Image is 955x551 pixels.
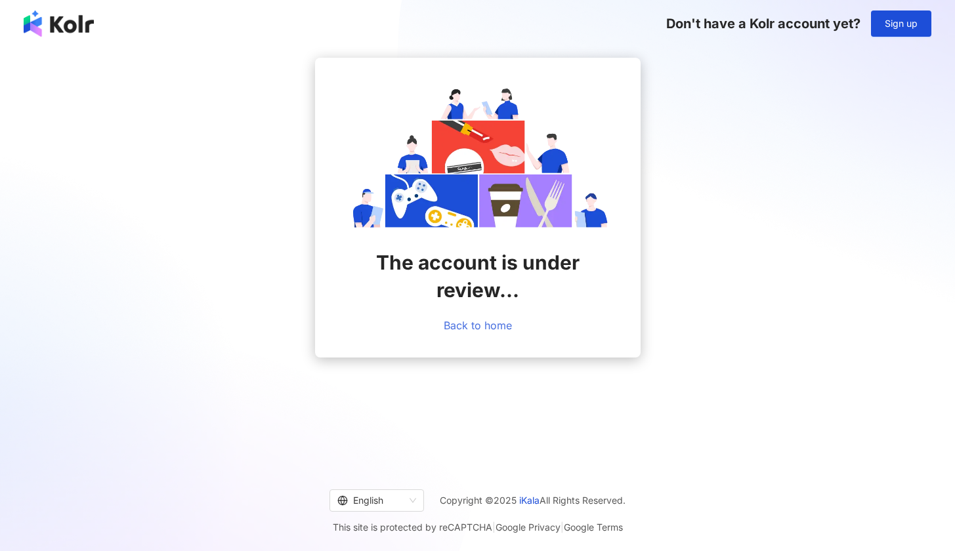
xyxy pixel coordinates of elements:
[561,521,564,533] span: |
[444,319,512,331] a: Back to home
[496,521,561,533] a: Google Privacy
[337,490,404,511] div: English
[333,520,623,535] span: This site is protected by reCAPTCHA
[492,521,496,533] span: |
[347,249,609,304] span: The account is under review...
[885,18,918,29] span: Sign up
[24,10,94,37] img: logo
[666,16,860,31] span: Don't have a Kolr account yet?
[440,493,626,508] span: Copyright © 2025 All Rights Reserved.
[564,521,623,533] a: Google Terms
[519,495,540,506] a: iKala
[871,10,931,37] button: Sign up
[347,84,609,228] img: account is verifying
